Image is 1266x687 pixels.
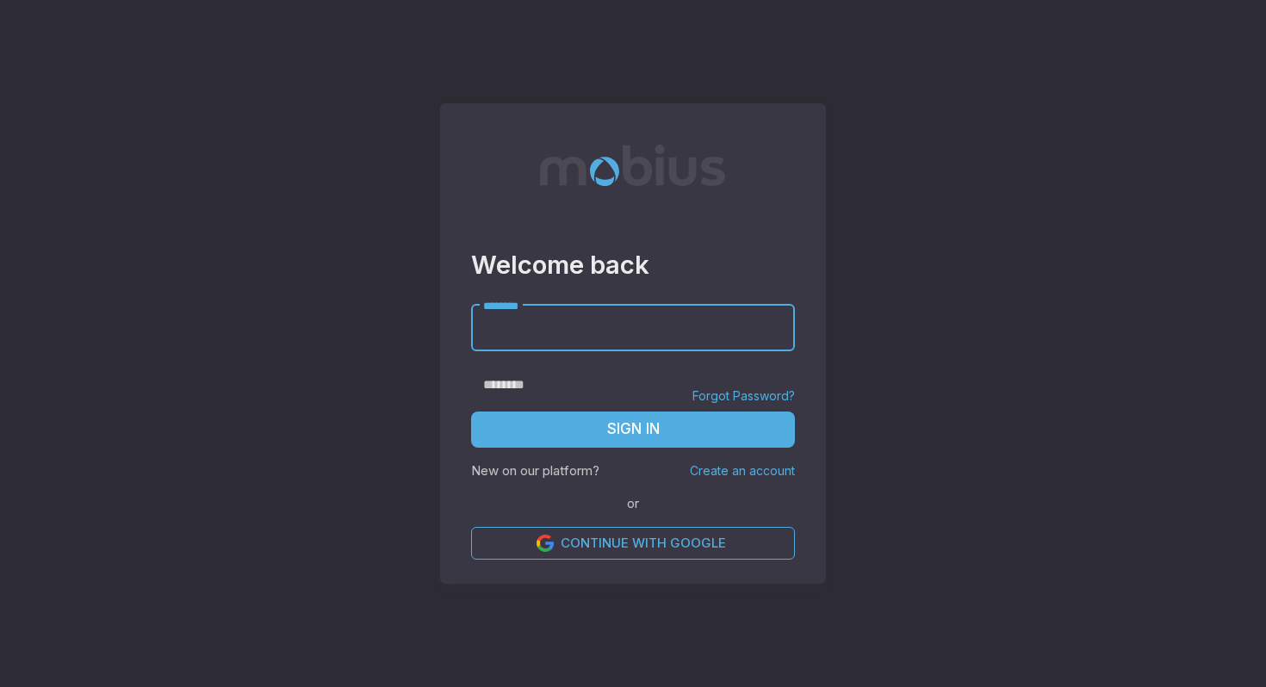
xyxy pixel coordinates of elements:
[471,246,795,284] h3: Welcome back
[623,494,643,513] span: or
[692,387,795,405] a: Forgot Password?
[690,463,795,478] a: Create an account
[471,461,599,480] p: New on our platform?
[471,527,795,560] a: Continue with Google
[471,412,795,448] button: Sign In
